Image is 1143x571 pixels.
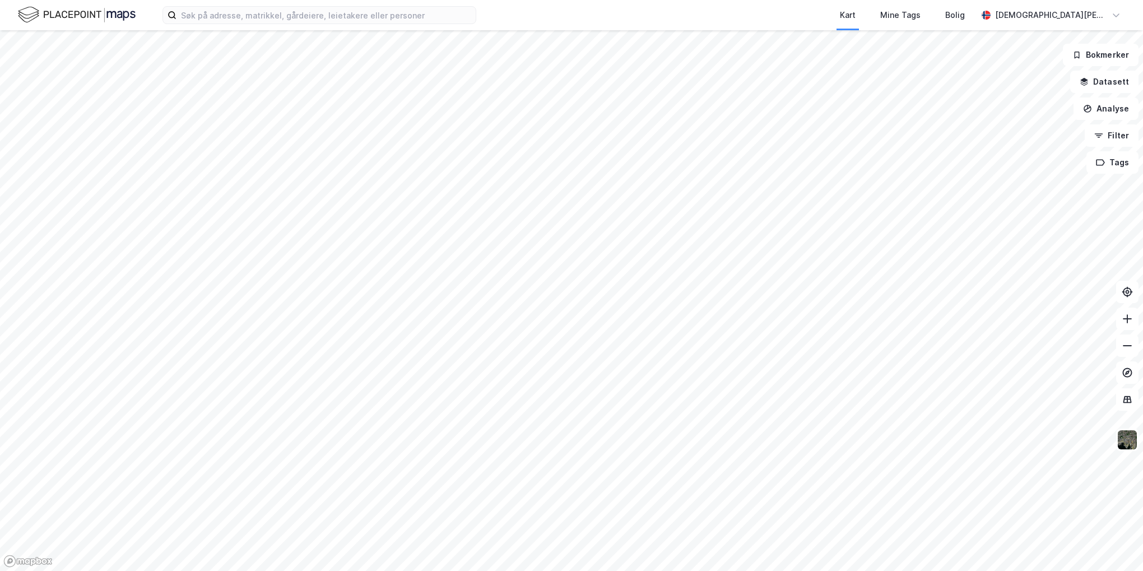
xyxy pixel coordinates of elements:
[880,8,921,22] div: Mine Tags
[176,7,476,24] input: Søk på adresse, matrikkel, gårdeiere, leietakere eller personer
[995,8,1107,22] div: [DEMOGRAPHIC_DATA][PERSON_NAME]
[18,5,136,25] img: logo.f888ab2527a4732fd821a326f86c7f29.svg
[1087,517,1143,571] iframe: Chat Widget
[840,8,856,22] div: Kart
[945,8,965,22] div: Bolig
